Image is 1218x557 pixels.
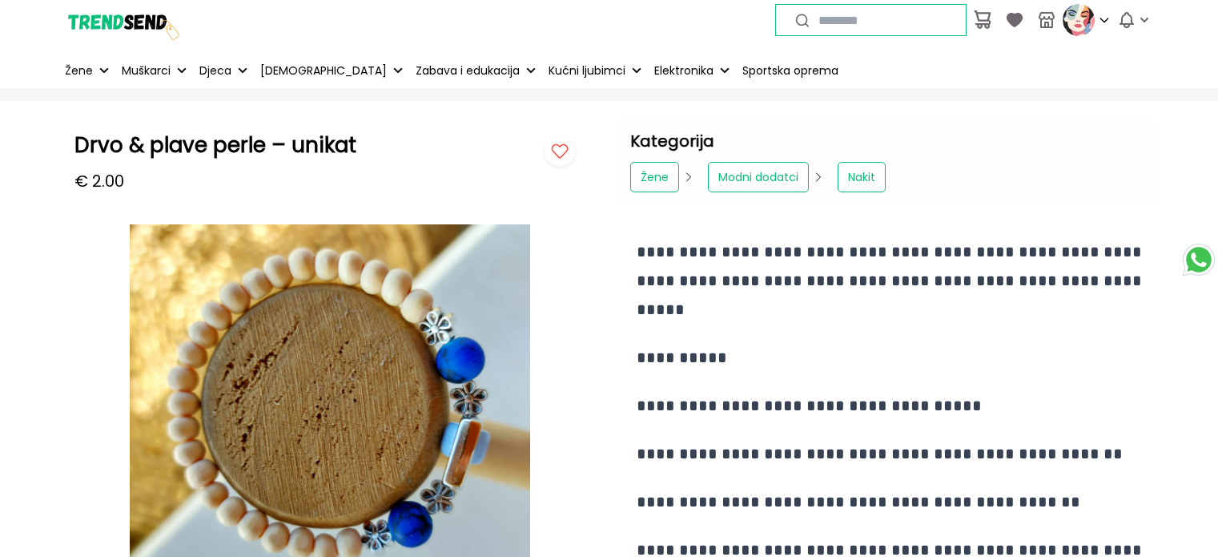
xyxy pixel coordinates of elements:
p: Elektronika [654,63,714,79]
button: [DEMOGRAPHIC_DATA] [257,53,406,88]
a: Žene [630,162,679,192]
p: € 2.00 [74,170,124,192]
h2: Kategorija [630,133,1141,149]
button: Kućni ljubimci [545,53,645,88]
button: Elektronika [651,53,733,88]
button: Djeca [196,53,251,88]
a: Modni dodatci [708,162,809,192]
a: Sportska oprema [739,53,842,88]
img: follow button [541,133,579,172]
button: Zabava i edukacija [412,53,539,88]
p: Kućni ljubimci [549,63,625,79]
p: Djeca [199,63,231,79]
h1: Drvo & plave perle – unikat [74,133,500,157]
button: Žene [62,53,112,88]
button: Muškarci [119,53,190,88]
a: Nakit [838,162,886,192]
img: profile picture [1063,4,1095,36]
p: Zabava i edukacija [416,63,520,79]
p: [DEMOGRAPHIC_DATA] [260,63,387,79]
p: Žene [65,63,93,79]
p: Muškarci [122,63,171,79]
